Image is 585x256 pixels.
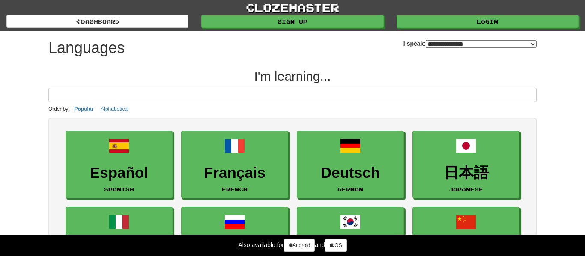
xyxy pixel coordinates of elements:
[48,69,537,83] h2: I'm learning...
[70,165,168,181] h3: Español
[284,239,315,252] a: Android
[417,165,515,181] h3: 日本語
[297,131,404,199] a: DeutschGerman
[6,15,188,28] a: dashboard
[449,186,483,192] small: Japanese
[325,239,347,252] a: iOS
[181,131,288,199] a: FrançaisFrench
[72,104,96,114] button: Popular
[301,165,399,181] h3: Deutsch
[403,39,537,48] label: I speak:
[201,15,383,28] a: Sign up
[98,104,131,114] button: Alphabetical
[397,15,579,28] a: Login
[412,131,519,199] a: 日本語Japanese
[337,186,363,192] small: German
[48,106,70,112] small: Order by:
[222,186,248,192] small: French
[66,131,173,199] a: EspañolSpanish
[426,40,537,48] select: I speak:
[186,165,284,181] h3: Français
[104,186,134,192] small: Spanish
[48,39,125,56] h1: Languages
